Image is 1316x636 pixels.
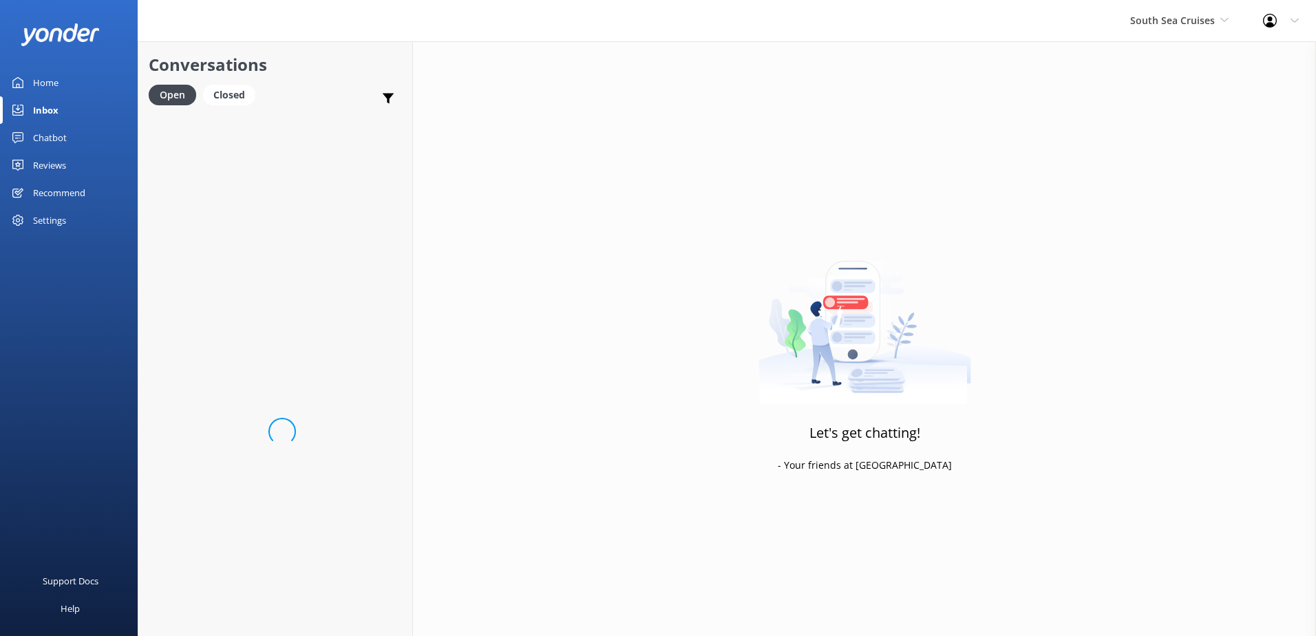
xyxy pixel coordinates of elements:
[778,458,952,473] p: - Your friends at [GEOGRAPHIC_DATA]
[203,87,262,102] a: Closed
[33,151,66,179] div: Reviews
[809,422,920,444] h3: Let's get chatting!
[33,124,67,151] div: Chatbot
[149,85,196,105] div: Open
[33,179,85,206] div: Recommend
[149,87,203,102] a: Open
[21,23,100,46] img: yonder-white-logo.png
[43,567,98,595] div: Support Docs
[203,85,255,105] div: Closed
[1130,14,1215,27] span: South Sea Cruises
[33,69,59,96] div: Home
[758,232,971,404] img: artwork of a man stealing a conversation from at giant smartphone
[149,52,402,78] h2: Conversations
[33,96,59,124] div: Inbox
[61,595,80,622] div: Help
[33,206,66,234] div: Settings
